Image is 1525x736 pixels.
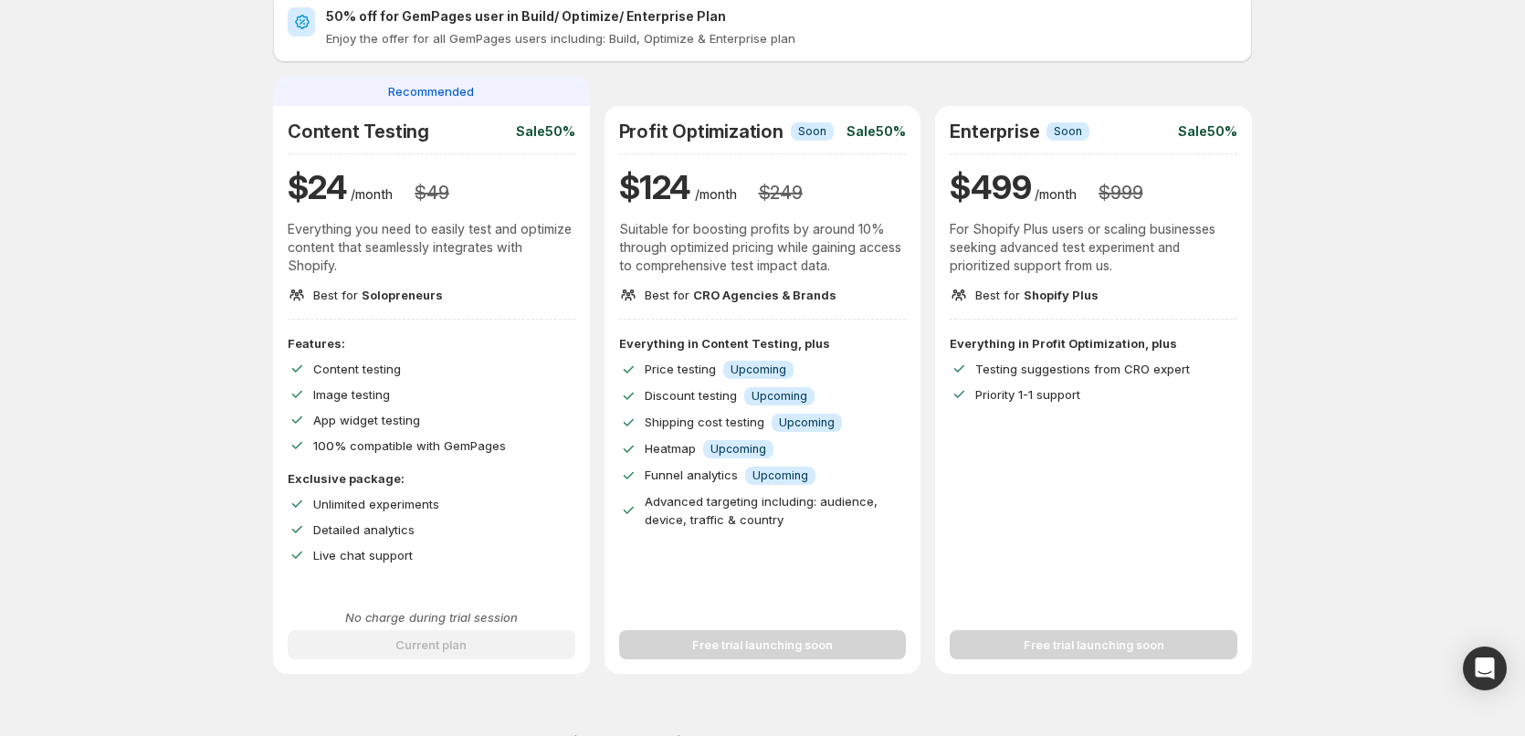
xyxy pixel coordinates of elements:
p: Everything in Content Testing, plus [619,334,907,352]
span: Upcoming [752,389,807,404]
span: Funnel analytics [645,468,738,482]
span: Soon [798,124,826,139]
span: Upcoming [731,363,786,377]
div: Open Intercom Messenger [1463,647,1507,690]
h3: $ 249 [759,182,803,204]
p: Sale 50% [847,122,906,141]
p: Everything you need to easily test and optimize content that seamlessly integrates with Shopify. [288,220,575,275]
p: Suitable for boosting profits by around 10% through optimized pricing while gaining access to com... [619,220,907,275]
span: Recommended [388,82,474,100]
p: Everything in Profit Optimization, plus [950,334,1237,352]
span: Shopify Plus [1024,288,1099,302]
span: Advanced targeting including: audience, device, traffic & country [645,494,878,527]
span: Heatmap [645,441,696,456]
h2: Profit Optimization [619,121,784,142]
h1: $ 24 [288,165,347,209]
h2: 50% off for GemPages user in Build/ Optimize/ Enterprise Plan [326,7,1237,26]
h3: $ 49 [415,182,448,204]
span: Price testing [645,362,716,376]
span: Content testing [313,362,401,376]
span: 100% compatible with GemPages [313,438,506,453]
span: Shipping cost testing [645,415,764,429]
span: Discount testing [645,388,737,403]
h1: $ 499 [950,165,1031,209]
span: App widget testing [313,413,420,427]
p: Best for [645,286,836,304]
p: Sale 50% [1178,122,1237,141]
p: No charge during trial session [288,608,575,626]
p: For Shopify Plus users or scaling businesses seeking advanced test experiment and prioritized sup... [950,220,1237,275]
span: Image testing [313,387,390,402]
h1: $ 124 [619,165,691,209]
h2: Enterprise [950,121,1039,142]
p: /month [351,185,393,204]
span: CRO Agencies & Brands [693,288,836,302]
h3: $ 999 [1099,182,1142,204]
span: Upcoming [710,442,766,457]
span: Live chat support [313,548,413,563]
span: Upcoming [752,468,808,483]
p: Features: [288,334,575,352]
span: Solopreneurs [362,288,443,302]
h2: Content Testing [288,121,429,142]
span: Detailed analytics [313,522,415,537]
span: Testing suggestions from CRO expert [975,362,1190,376]
span: Upcoming [779,415,835,430]
span: Priority 1-1 support [975,387,1080,402]
span: Soon [1054,124,1082,139]
p: /month [1035,185,1077,204]
p: Best for [975,286,1099,304]
p: /month [695,185,737,204]
p: Enjoy the offer for all GemPages users including: Build, Optimize & Enterprise plan [326,29,1237,47]
span: Unlimited experiments [313,497,439,511]
p: Exclusive package: [288,469,575,488]
p: Sale 50% [516,122,575,141]
p: Best for [313,286,443,304]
